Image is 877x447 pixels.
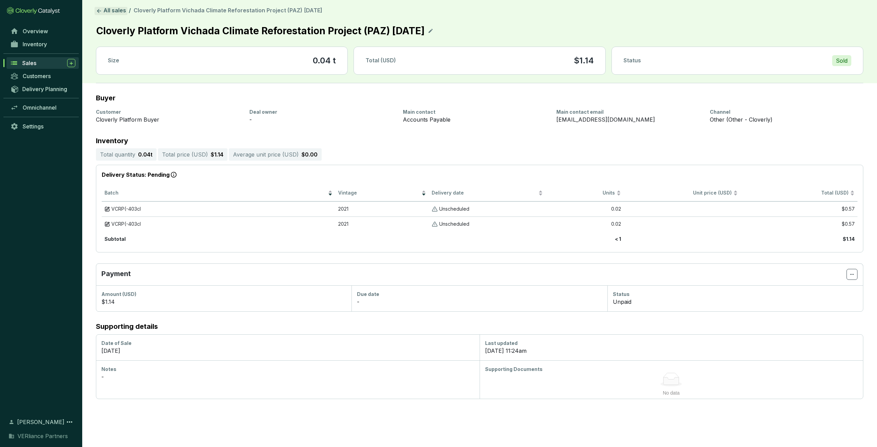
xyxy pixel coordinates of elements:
p: - [357,298,359,306]
img: Unscheduled [432,221,438,227]
p: Status [623,57,641,64]
div: [DATE] [101,347,474,355]
div: Notes [101,366,474,373]
a: Delivery Planning [7,83,79,95]
div: Accounts Payable [403,115,548,124]
div: No data [493,389,850,397]
span: Cloverly Platform Vichada Climate Reforestation Project (PAZ) [DATE] [134,7,322,14]
b: < 1 [615,236,621,242]
p: Unscheduled [439,221,469,227]
a: Customers [7,70,79,82]
img: draft [104,206,110,212]
th: Vintage [335,185,429,202]
span: Customers [23,73,51,79]
div: Last updated [485,340,858,347]
th: Delivery date [429,185,546,202]
th: Batch [102,185,335,202]
p: Total quantity [100,150,135,159]
span: Units [548,190,615,196]
span: VCRP(-403cl [111,221,141,227]
p: Average unit price ( USD ) [233,150,299,159]
p: Inventory [96,137,863,144]
p: Payment [101,269,847,280]
div: Due date [357,291,602,298]
p: Size [108,57,119,64]
p: Total price ( USD ) [162,150,208,159]
span: [PERSON_NAME] [17,418,64,426]
p: Cloverly Platform Vichada Climate Reforestation Project (PAZ) [DATE] [96,23,425,38]
div: Customer [96,109,241,115]
a: Omnichannel [7,102,79,113]
span: VERliance Partners [17,432,68,440]
div: - [249,115,395,124]
section: 0.04 t [313,55,336,66]
p: Unscheduled [439,206,469,212]
td: 0.02 [546,216,623,232]
div: [EMAIL_ADDRESS][DOMAIN_NAME] [556,115,702,124]
span: Amount (USD) [101,291,136,297]
span: Delivery Planning [22,86,67,92]
div: Status [613,291,857,298]
p: $1.14 [211,150,223,159]
div: [DATE] 11:24am [485,347,858,355]
h2: Supporting details [96,323,863,330]
a: Settings [7,121,79,132]
a: Inventory [7,38,79,50]
div: Cloverly Platform Buyer [96,115,241,124]
div: Supporting Documents [485,366,858,373]
span: Sales [22,60,36,66]
p: 0.04 t [138,150,152,159]
div: Deal owner [249,109,395,115]
span: Overview [23,28,48,35]
span: VCRP(-403cl [111,206,141,212]
div: Other (Other - Cloverly) [710,115,855,124]
span: Settings [23,123,44,130]
span: Total (USD) [366,57,396,64]
a: All sales [95,7,127,15]
td: $0.57 [741,201,857,216]
h2: Buyer [96,94,115,102]
span: Unit price (USD) [693,190,732,196]
span: Delivery date [432,190,537,196]
span: Omnichannel [23,104,57,111]
div: Main contact [403,109,548,115]
td: 2021 [335,201,429,216]
td: 2021 [335,216,429,232]
a: Sales [7,57,79,69]
div: $1.14 [101,298,346,306]
img: Unscheduled [432,206,438,212]
th: Units [546,185,623,202]
p: $1.14 [574,55,594,66]
li: / [129,7,131,15]
p: Unpaid [613,298,631,306]
span: Total (USD) [821,190,849,196]
div: Date of Sale [101,340,474,347]
p: $0.00 [301,150,318,159]
span: Vintage [338,190,420,196]
div: Main contact email [556,109,702,115]
td: 0.02 [546,201,623,216]
img: draft [104,221,110,227]
div: Channel [710,109,855,115]
span: Inventory [23,41,47,48]
b: $1.14 [843,236,855,242]
a: Overview [7,25,79,37]
td: $0.57 [741,216,857,232]
span: Batch [104,190,326,196]
b: Subtotal [104,236,126,242]
p: Delivery Status: Pending [102,171,857,179]
div: - [101,373,474,381]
